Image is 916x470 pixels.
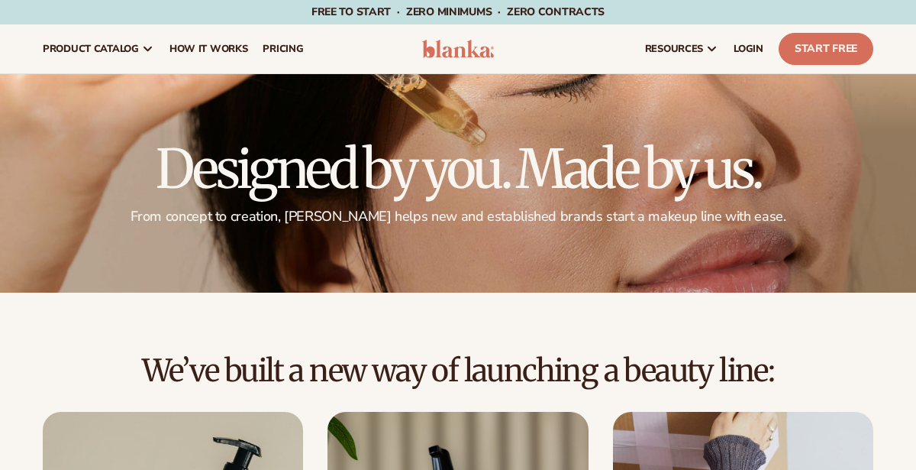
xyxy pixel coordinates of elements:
img: logo [422,40,494,58]
a: pricing [255,24,311,73]
span: product catalog [43,43,139,55]
span: Free to start · ZERO minimums · ZERO contracts [311,5,605,19]
span: resources [645,43,703,55]
a: resources [637,24,726,73]
h2: We’ve built a new way of launching a beauty line: [43,354,873,387]
a: product catalog [35,24,162,73]
a: How It Works [162,24,256,73]
span: LOGIN [734,43,763,55]
span: How It Works [169,43,248,55]
a: LOGIN [726,24,771,73]
p: From concept to creation, [PERSON_NAME] helps new and established brands start a makeup line with... [43,208,873,225]
h1: Designed by you. Made by us. [43,142,873,196]
a: Start Free [779,33,873,65]
span: pricing [263,43,303,55]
